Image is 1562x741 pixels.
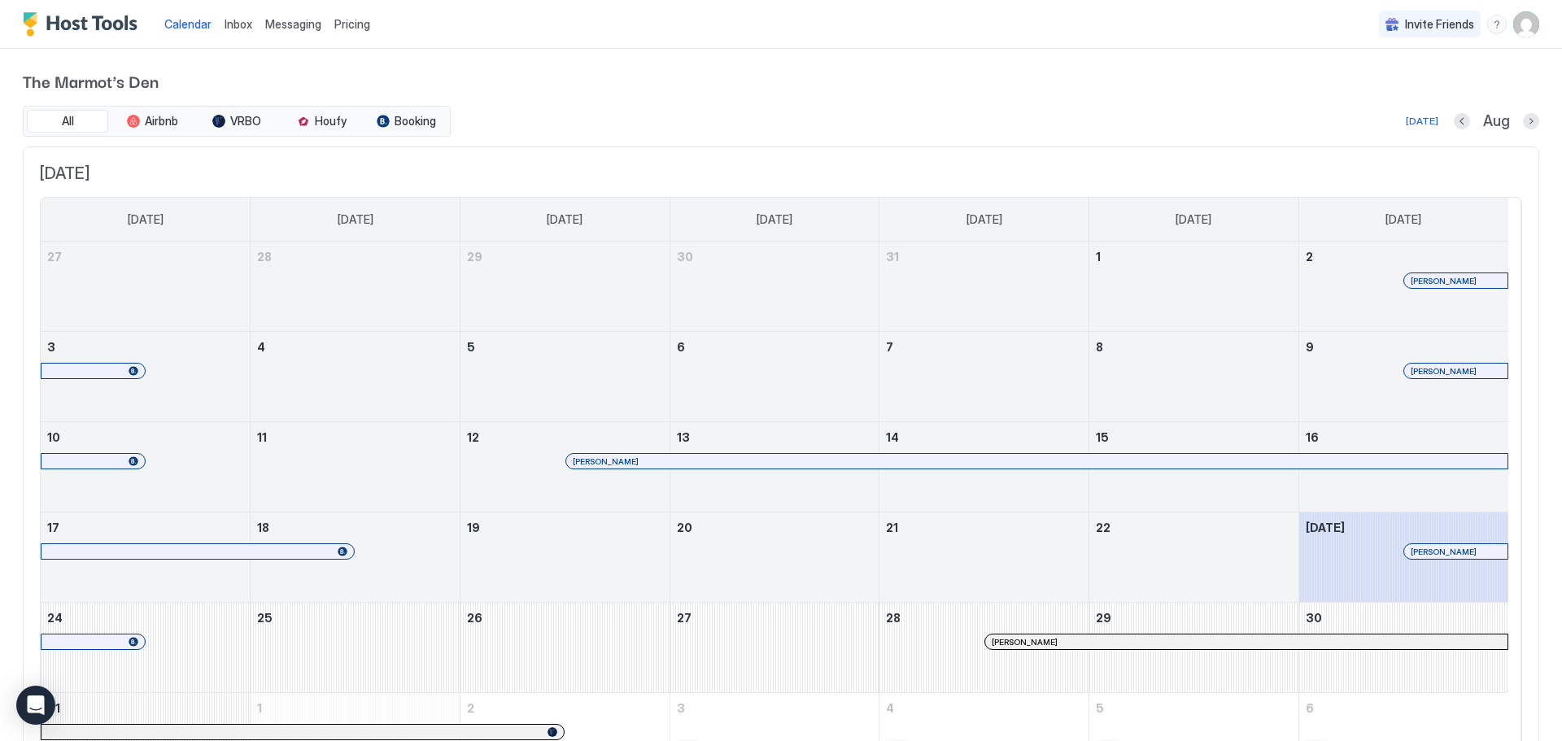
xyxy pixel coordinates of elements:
[41,242,250,272] a: July 27, 2025
[1096,430,1109,444] span: 15
[879,512,1089,603] td: August 21, 2025
[1513,11,1539,37] div: User profile
[1299,242,1508,272] a: August 2, 2025
[573,456,1501,467] div: [PERSON_NAME]
[251,603,460,633] a: August 25, 2025
[23,106,451,137] div: tab-group
[1089,693,1298,723] a: September 5, 2025
[670,603,879,693] td: August 27, 2025
[251,603,460,693] td: August 25, 2025
[1159,198,1228,242] a: Friday
[670,332,879,362] a: August 6, 2025
[334,17,370,32] span: Pricing
[460,422,670,512] td: August 12, 2025
[47,521,59,534] span: 17
[1096,701,1104,715] span: 5
[1306,611,1322,625] span: 30
[1089,422,1299,512] td: August 15, 2025
[1411,366,1501,377] div: [PERSON_NAME]
[1089,603,1298,633] a: August 29, 2025
[670,242,879,332] td: July 30, 2025
[41,512,251,603] td: August 17, 2025
[1096,250,1101,264] span: 1
[1299,693,1508,723] a: September 6, 2025
[1299,603,1508,633] a: August 30, 2025
[886,250,899,264] span: 31
[257,430,267,444] span: 11
[879,422,1089,452] a: August 14, 2025
[879,422,1089,512] td: August 14, 2025
[460,242,670,332] td: July 29, 2025
[251,422,460,452] a: August 11, 2025
[225,15,252,33] a: Inbox
[460,332,670,362] a: August 5, 2025
[40,163,1522,184] span: [DATE]
[1523,113,1539,129] button: Next month
[467,521,480,534] span: 19
[670,512,879,543] a: August 20, 2025
[1299,512,1508,543] a: August 23, 2025
[41,512,250,543] a: August 17, 2025
[460,512,670,603] td: August 19, 2025
[265,15,321,33] a: Messaging
[1411,276,1477,286] span: [PERSON_NAME]
[62,114,74,129] span: All
[1483,112,1510,131] span: Aug
[164,17,212,31] span: Calendar
[47,611,63,625] span: 24
[992,637,1058,647] span: [PERSON_NAME]
[1096,611,1111,625] span: 29
[670,422,879,452] a: August 13, 2025
[460,332,670,422] td: August 5, 2025
[879,332,1089,362] a: August 7, 2025
[1306,340,1314,354] span: 9
[1089,603,1299,693] td: August 29, 2025
[460,422,670,452] a: August 12, 2025
[1096,340,1103,354] span: 8
[41,603,250,633] a: August 24, 2025
[757,212,792,227] span: [DATE]
[530,198,599,242] a: Tuesday
[1089,422,1298,452] a: August 15, 2025
[467,611,482,625] span: 26
[460,242,670,272] a: July 29, 2025
[23,12,145,37] a: Host Tools Logo
[41,332,250,362] a: August 3, 2025
[740,198,809,242] a: Wednesday
[677,521,692,534] span: 20
[281,110,362,133] button: Houfy
[879,242,1089,272] a: July 31, 2025
[879,693,1089,723] a: September 4, 2025
[670,693,879,723] a: September 3, 2025
[257,250,272,264] span: 28
[467,340,475,354] span: 5
[966,212,1002,227] span: [DATE]
[23,68,1539,93] span: The Marmot's Den
[1298,332,1508,422] td: August 9, 2025
[1298,512,1508,603] td: August 23, 2025
[677,430,690,444] span: 13
[196,110,277,133] button: VRBO
[251,332,460,362] a: August 4, 2025
[879,603,1089,693] td: August 28, 2025
[950,198,1019,242] a: Thursday
[128,212,164,227] span: [DATE]
[365,110,447,133] button: Booking
[1298,242,1508,332] td: August 2, 2025
[251,242,460,272] a: July 28, 2025
[27,110,108,133] button: All
[1299,332,1508,362] a: August 9, 2025
[886,521,898,534] span: 21
[1411,366,1477,377] span: [PERSON_NAME]
[467,430,479,444] span: 12
[321,198,390,242] a: Monday
[16,686,55,725] div: Open Intercom Messenger
[47,340,55,354] span: 3
[886,430,899,444] span: 14
[1306,701,1314,715] span: 6
[879,332,1089,422] td: August 7, 2025
[1411,276,1501,286] div: [PERSON_NAME]
[670,422,879,512] td: August 13, 2025
[395,114,436,129] span: Booking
